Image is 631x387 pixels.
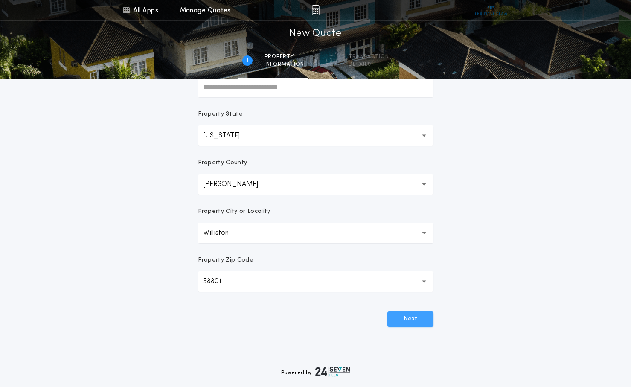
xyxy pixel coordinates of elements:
[203,179,272,189] p: [PERSON_NAME]
[203,276,235,287] p: 58801
[198,256,253,265] p: Property Zip Code
[265,53,304,60] span: Property
[203,131,253,141] p: [US_STATE]
[198,159,247,167] p: Property County
[198,271,433,292] button: 58801
[203,228,242,238] p: Williston
[311,5,320,15] img: img
[475,6,507,15] img: vs-icon
[330,57,333,64] h2: 2
[265,61,304,68] span: information
[349,61,389,68] span: details
[281,367,350,377] div: Powered by
[198,207,270,216] p: Property City or Locality
[315,367,350,377] img: logo
[198,174,433,195] button: [PERSON_NAME]
[387,311,433,327] button: Next
[247,57,248,64] h2: 1
[198,223,433,243] button: Williston
[349,53,389,60] span: Transaction
[198,125,433,146] button: [US_STATE]
[289,27,341,41] h1: New Quote
[198,110,243,119] p: Property State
